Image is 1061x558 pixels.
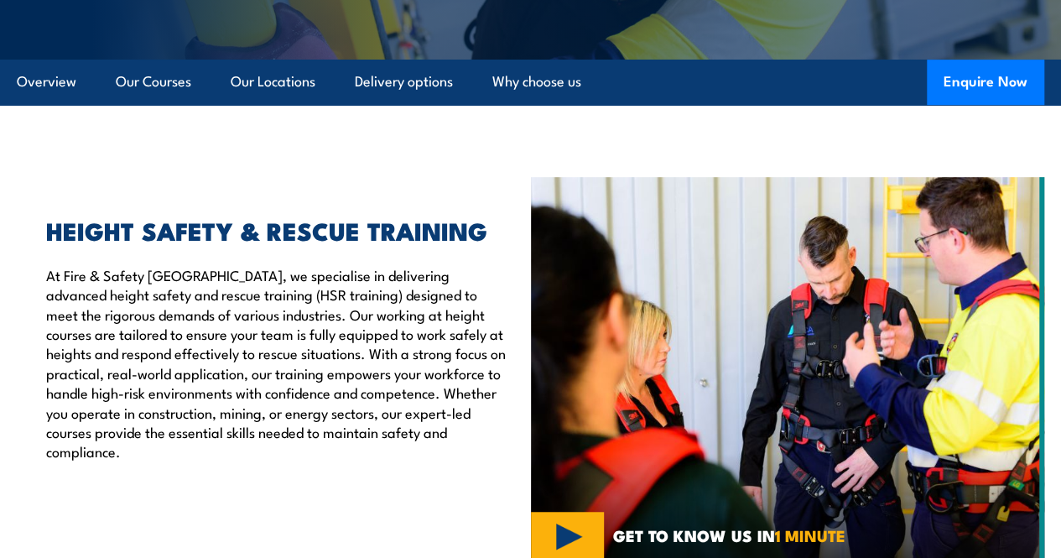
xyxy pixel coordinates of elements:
a: Our Locations [231,60,315,104]
span: GET TO KNOW US IN [613,528,845,543]
a: Our Courses [116,60,191,104]
p: At Fire & Safety [GEOGRAPHIC_DATA], we specialise in delivering advanced height safety and rescue... [46,265,506,462]
a: Overview [17,60,76,104]
h2: HEIGHT SAFETY & RESCUE TRAINING [46,219,506,241]
a: Delivery options [355,60,453,104]
button: Enquire Now [927,60,1044,105]
a: Why choose us [492,60,581,104]
strong: 1 MINUTE [775,523,845,547]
